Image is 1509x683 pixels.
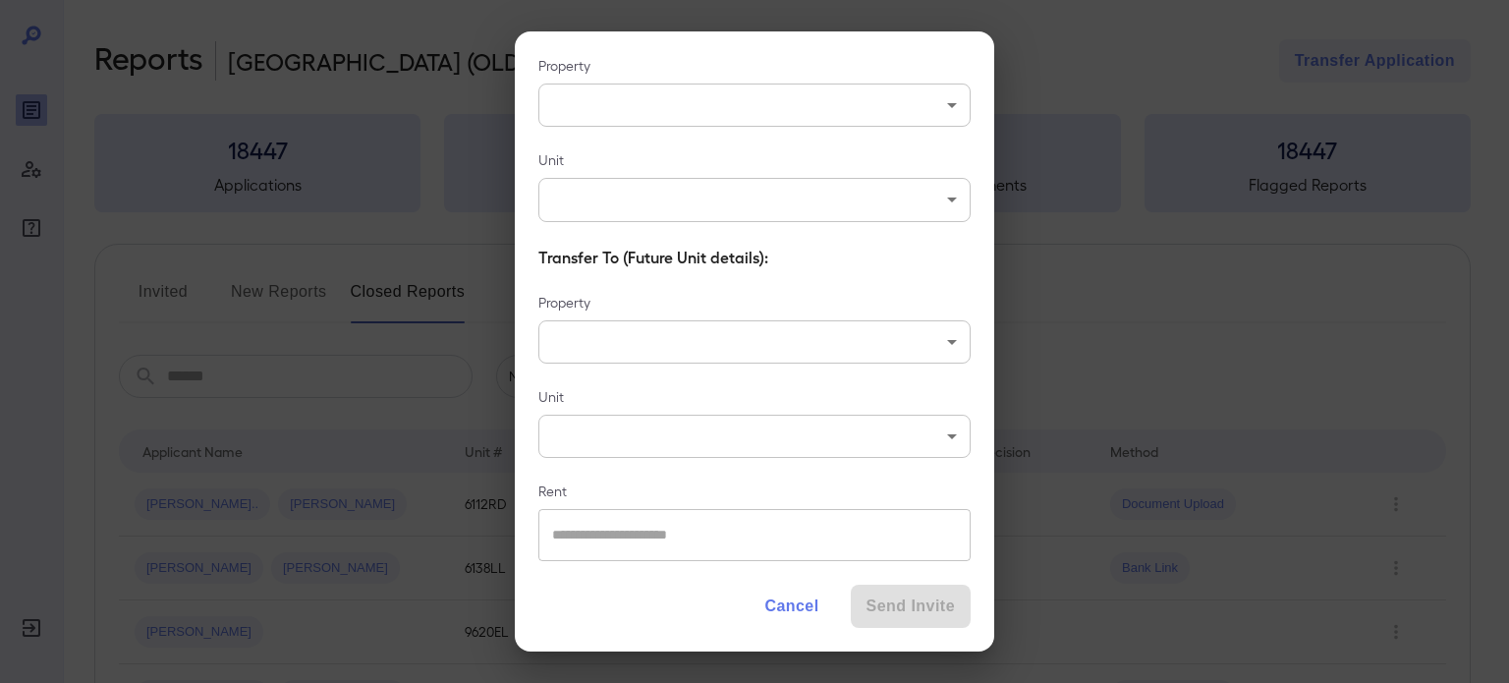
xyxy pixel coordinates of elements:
label: Property [538,293,971,313]
label: Unit [538,387,971,407]
label: Unit [538,150,971,170]
label: Property [538,56,971,76]
h6: Transfer To (Future Unit details): [538,246,971,269]
label: Rent [538,482,971,501]
button: Cancel [749,585,834,628]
